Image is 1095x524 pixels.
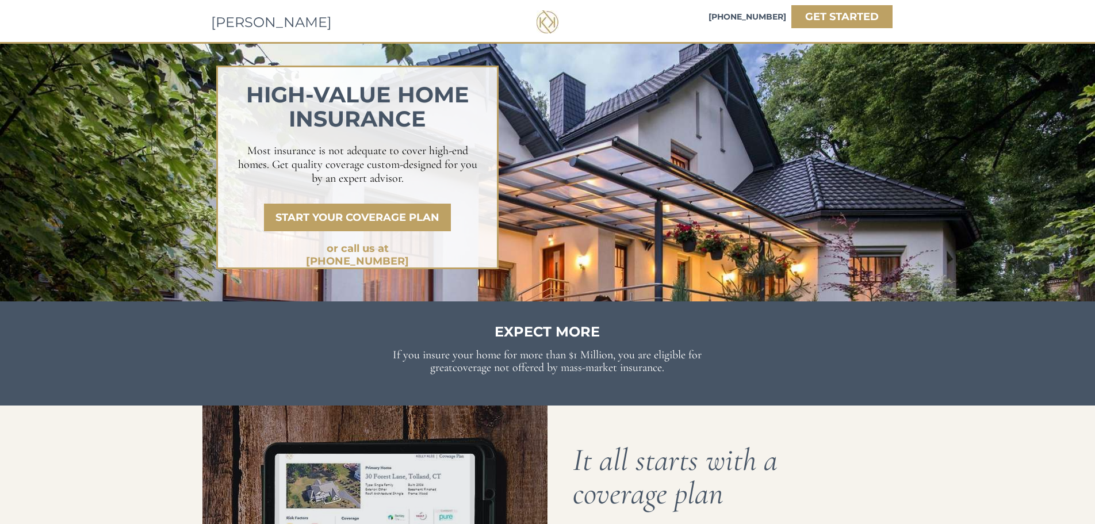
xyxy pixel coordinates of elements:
[791,5,893,28] a: GET STARTED
[275,211,439,224] strong: START YOUR COVERAGE PLAN
[211,14,332,30] span: [PERSON_NAME]
[283,239,432,258] a: or call us at [PHONE_NUMBER]
[246,81,469,132] span: HIGH-VALUE home insurance
[238,144,477,185] span: Most insurance is not adequate to cover high-end homes. Get quality coverage custom-designed for ...
[805,10,879,23] strong: GET STARTED
[453,361,664,374] span: coverage not offered by mass-market insurance.
[306,242,409,267] strong: or call us at [PHONE_NUMBER]
[495,323,600,340] span: EXPECT MORE
[264,204,451,231] a: START YOUR COVERAGE PLAN
[709,12,786,22] span: [PHONE_NUMBER]
[393,348,702,374] span: If you insure your home for more than $1 Million, you are eligible for great
[573,441,778,512] span: It all starts with a coverage plan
